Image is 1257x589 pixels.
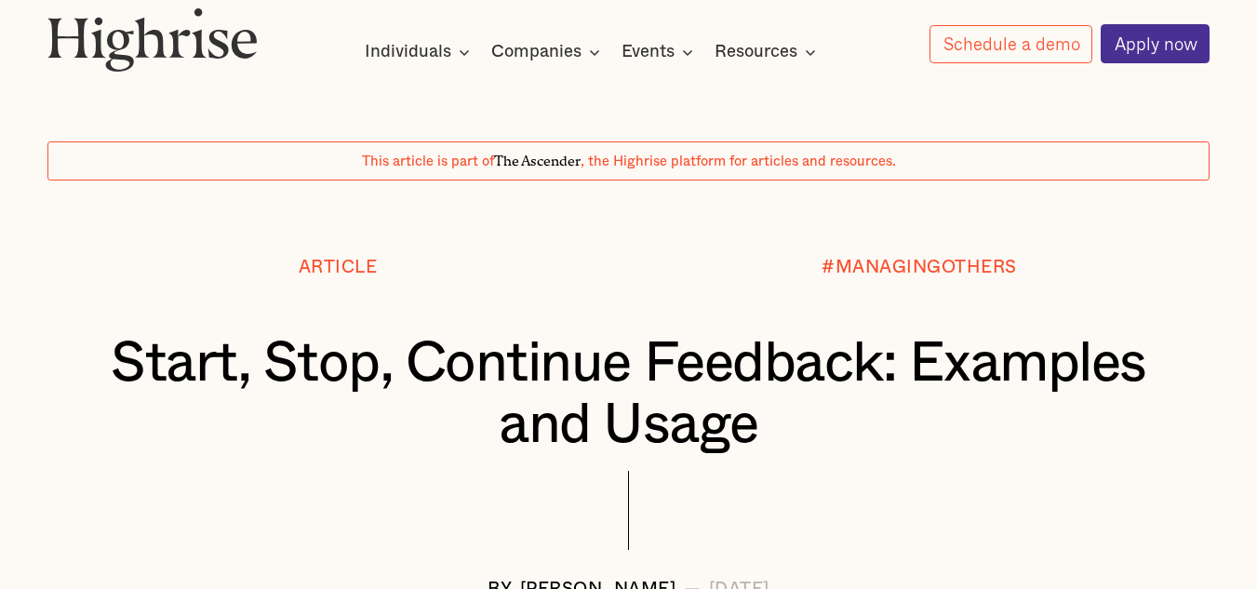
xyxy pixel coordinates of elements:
[622,41,675,63] div: Events
[622,41,699,63] div: Events
[822,259,1017,278] div: #MANAGINGOTHERS
[47,7,258,71] img: Highrise logo
[715,41,797,63] div: Resources
[1101,24,1210,63] a: Apply now
[96,333,1162,456] h1: Start, Stop, Continue Feedback: Examples and Usage
[491,41,606,63] div: Companies
[299,259,378,278] div: Article
[491,41,582,63] div: Companies
[715,41,822,63] div: Resources
[581,154,896,168] span: , the Highrise platform for articles and resources.
[365,41,475,63] div: Individuals
[365,41,451,63] div: Individuals
[494,150,581,167] span: The Ascender
[929,25,1093,63] a: Schedule a demo
[362,154,494,168] span: This article is part of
